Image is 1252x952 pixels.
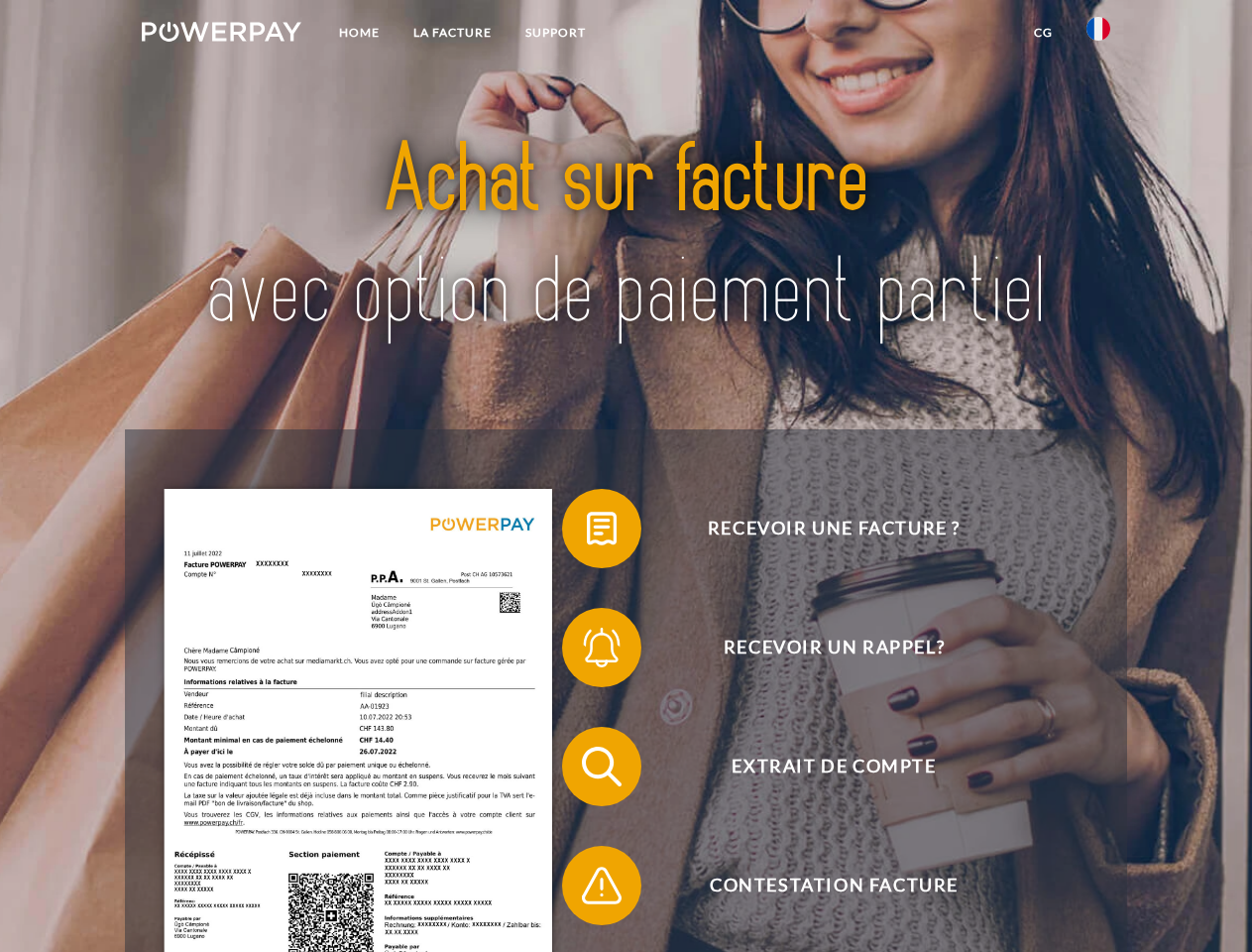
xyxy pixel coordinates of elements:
[322,15,397,51] a: Home
[562,489,1078,568] button: Recevoir une facture ?
[591,608,1077,687] span: Recevoir un rappel?
[142,22,301,42] img: logo-powerpay-white.svg
[397,15,509,51] a: LA FACTURE
[577,861,626,910] img: qb_warning.svg
[562,846,1078,925] button: Contestation Facture
[562,608,1078,687] button: Recevoir un rappel?
[509,15,603,51] a: Support
[577,504,626,553] img: qb_bill.svg
[189,95,1063,380] img: title-powerpay_fr.svg
[591,846,1077,925] span: Contestation Facture
[591,727,1077,806] span: Extrait de compte
[577,742,626,791] img: qb_search.svg
[1017,15,1070,51] a: CG
[577,623,626,672] img: qb_bell.svg
[562,727,1078,806] button: Extrait de compte
[591,489,1077,568] span: Recevoir une facture ?
[1086,17,1110,41] img: fr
